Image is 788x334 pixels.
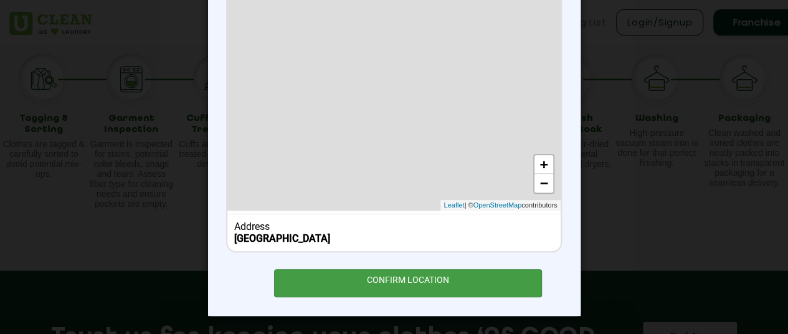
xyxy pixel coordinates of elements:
[440,200,560,211] div: | © contributors
[534,174,553,193] a: Zoom out
[534,155,553,174] a: Zoom in
[234,221,554,232] div: Address
[274,269,543,297] div: CONFIRM LOCATION
[473,200,521,211] a: OpenStreetMap
[444,200,464,211] a: Leaflet
[234,232,330,244] b: [GEOGRAPHIC_DATA]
